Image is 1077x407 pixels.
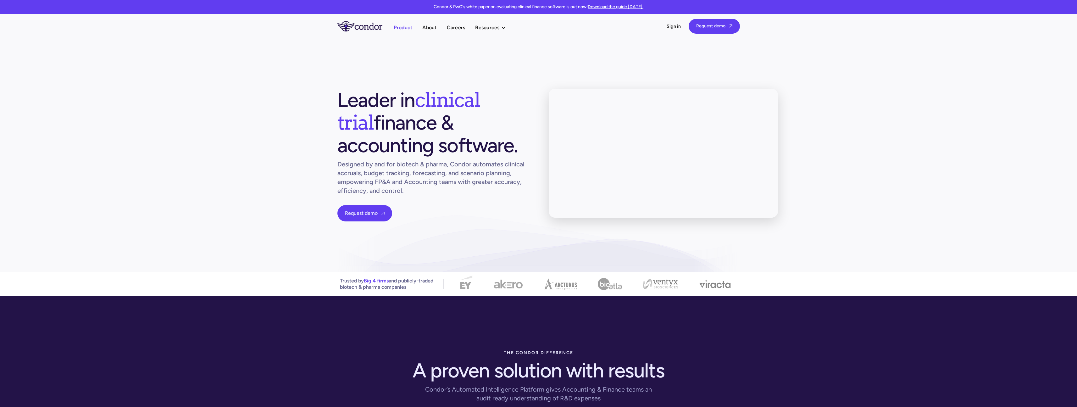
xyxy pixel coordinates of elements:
[337,160,529,195] h1: Designed by and for biotech & pharma, Condor automates clinical accruals, budget tracking, foreca...
[667,23,681,30] a: Sign in
[418,385,659,403] div: Condor’s Automated Intelligence Platform gives Accounting & Finance teams an audit ready understa...
[729,24,732,28] span: 
[447,23,465,32] a: Careers
[689,19,740,34] a: Request demo
[337,89,529,157] h1: Leader in finance & accounting software.
[588,4,643,9] a: Download the guide [DATE].
[337,205,392,221] a: Request demo
[549,89,778,218] iframe: Intro to Condor: Your leading integrated clincal trial finance platform
[475,23,499,32] div: Resources
[434,4,643,10] p: Condor & PwC's white paper on evaluating clinical finance software is out now!
[422,23,436,32] a: About
[504,347,573,359] div: The condor difference
[475,23,512,32] div: Resources
[337,21,394,31] a: home
[381,211,385,215] span: 
[364,278,389,284] span: Big 4 firms
[394,23,413,32] a: Product
[340,278,433,290] p: Trusted by and publicly-traded biotech & pharma companies
[413,359,664,382] h1: A proven solution with results
[337,87,480,135] span: clinical trial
